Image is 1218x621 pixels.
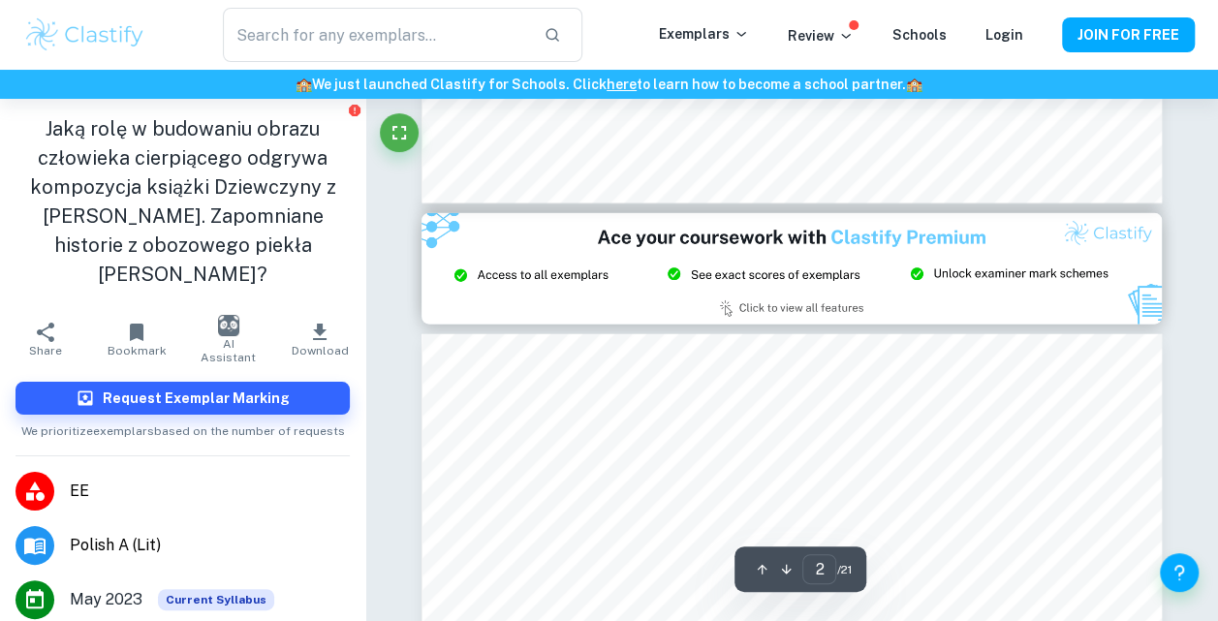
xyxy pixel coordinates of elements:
[291,344,348,357] span: Download
[380,113,419,152] button: Fullscreen
[607,77,637,92] a: here
[70,588,142,611] span: May 2023
[4,74,1214,95] h6: We just launched Clastify for Schools. Click to learn how to become a school partner.
[836,561,851,578] span: / 21
[788,25,854,47] p: Review
[1160,553,1199,592] button: Help and Feedback
[223,8,527,62] input: Search for any exemplars...
[985,27,1023,43] a: Login
[21,415,345,440] span: We prioritize exemplars based on the number of requests
[892,27,947,43] a: Schools
[108,344,167,357] span: Bookmark
[103,388,290,409] h6: Request Exemplar Marking
[70,480,350,503] span: EE
[1062,17,1195,52] button: JOIN FOR FREE
[16,114,350,289] h1: Jaką rolę w budowaniu obrazu człowieka cierpiącego odgrywa kompozycja książki Dziewczyny z [PERSO...
[195,337,263,364] span: AI Assistant
[16,382,350,415] button: Request Exemplar Marking
[70,534,350,557] span: Polish A (Lit)
[23,16,146,54] img: Clastify logo
[183,312,274,366] button: AI Assistant
[218,315,239,336] img: AI Assistant
[906,77,922,92] span: 🏫
[158,589,274,610] div: This exemplar is based on the current syllabus. Feel free to refer to it for inspiration/ideas wh...
[274,312,365,366] button: Download
[422,213,1161,324] img: Ad
[158,589,274,610] span: Current Syllabus
[659,23,749,45] p: Exemplars
[347,103,361,117] button: Report issue
[29,344,62,357] span: Share
[91,312,182,366] button: Bookmark
[296,77,312,92] span: 🏫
